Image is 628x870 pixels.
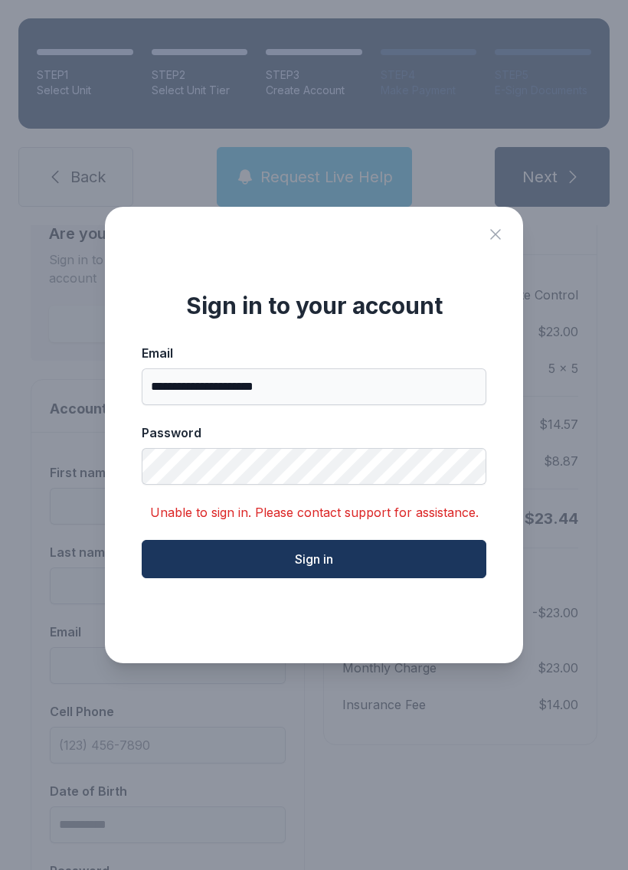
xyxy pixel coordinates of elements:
input: Email [142,368,486,405]
div: Sign in to your account [142,292,486,319]
div: Unable to sign in. Please contact support for assistance. [142,503,486,522]
div: Password [142,424,486,442]
span: Sign in [295,550,333,568]
div: Email [142,344,486,362]
input: Password [142,448,486,485]
button: Close sign in modal [486,225,505,244]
